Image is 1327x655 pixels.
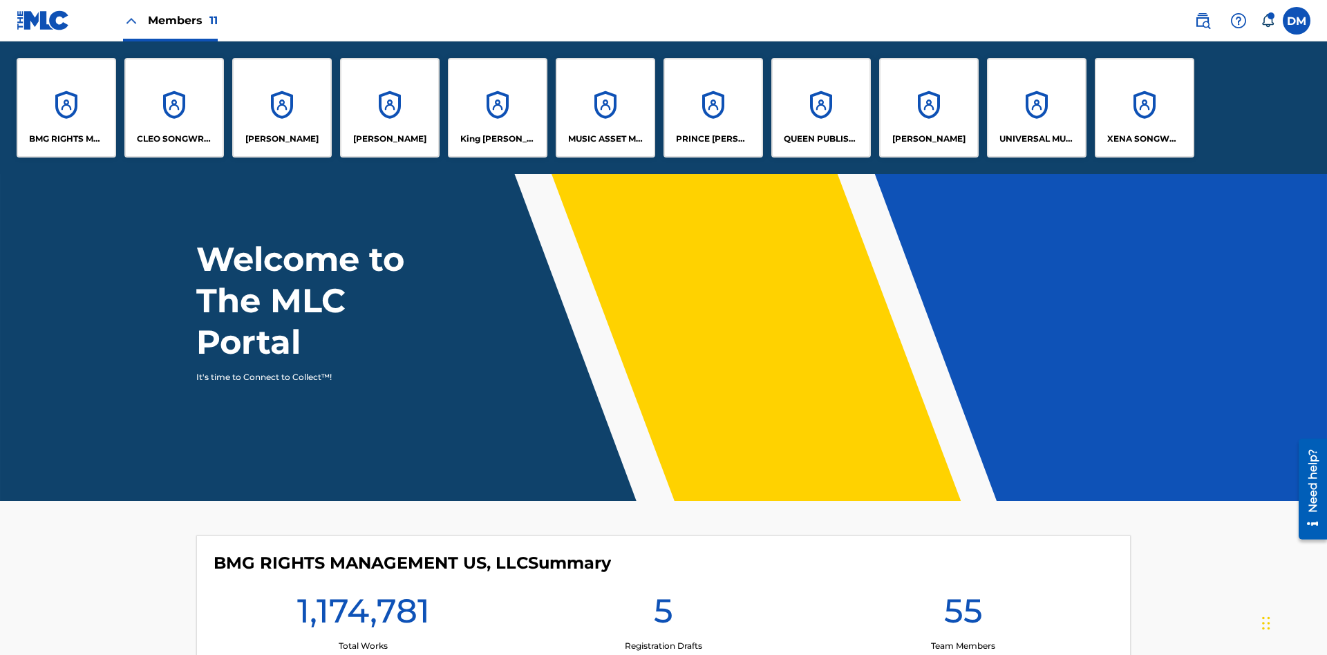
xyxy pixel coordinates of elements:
a: AccountsQUEEN PUBLISHA [771,58,871,158]
a: Accounts[PERSON_NAME] [340,58,440,158]
div: User Menu [1283,7,1310,35]
p: King McTesterson [460,133,536,145]
p: QUEEN PUBLISHA [784,133,859,145]
div: Help [1225,7,1252,35]
h4: BMG RIGHTS MANAGEMENT US, LLC [214,553,611,573]
h1: 55 [944,590,983,640]
p: Total Works [339,640,388,652]
p: EYAMA MCSINGER [353,133,426,145]
a: AccountsMUSIC ASSET MANAGEMENT (MAM) [556,58,655,158]
a: AccountsUNIVERSAL MUSIC PUB GROUP [987,58,1086,158]
a: AccountsCLEO SONGWRITER [124,58,224,158]
span: Members [148,12,218,28]
img: search [1194,12,1211,29]
span: 11 [209,14,218,27]
h1: 5 [654,590,673,640]
a: AccountsKing [PERSON_NAME] [448,58,547,158]
div: Notifications [1261,14,1274,28]
a: AccountsBMG RIGHTS MANAGEMENT US, LLC [17,58,116,158]
img: Close [123,12,140,29]
p: XENA SONGWRITER [1107,133,1183,145]
p: UNIVERSAL MUSIC PUB GROUP [999,133,1075,145]
p: PRINCE MCTESTERSON [676,133,751,145]
img: help [1230,12,1247,29]
p: Team Members [931,640,995,652]
p: RONALD MCTESTERSON [892,133,966,145]
a: AccountsPRINCE [PERSON_NAME] [663,58,763,158]
iframe: Resource Center [1288,433,1327,547]
a: Public Search [1189,7,1216,35]
a: Accounts[PERSON_NAME] [879,58,979,158]
a: AccountsXENA SONGWRITER [1095,58,1194,158]
p: CLEO SONGWRITER [137,133,212,145]
div: Drag [1262,602,1270,644]
h1: 1,174,781 [297,590,430,640]
p: ELVIS COSTELLO [245,133,319,145]
p: MUSIC ASSET MANAGEMENT (MAM) [568,133,643,145]
p: Registration Drafts [625,640,702,652]
a: Accounts[PERSON_NAME] [232,58,332,158]
p: It's time to Connect to Collect™! [196,371,436,383]
img: MLC Logo [17,10,70,30]
iframe: Chat Widget [1258,589,1327,655]
p: BMG RIGHTS MANAGEMENT US, LLC [29,133,104,145]
h1: Welcome to The MLC Portal [196,238,455,363]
